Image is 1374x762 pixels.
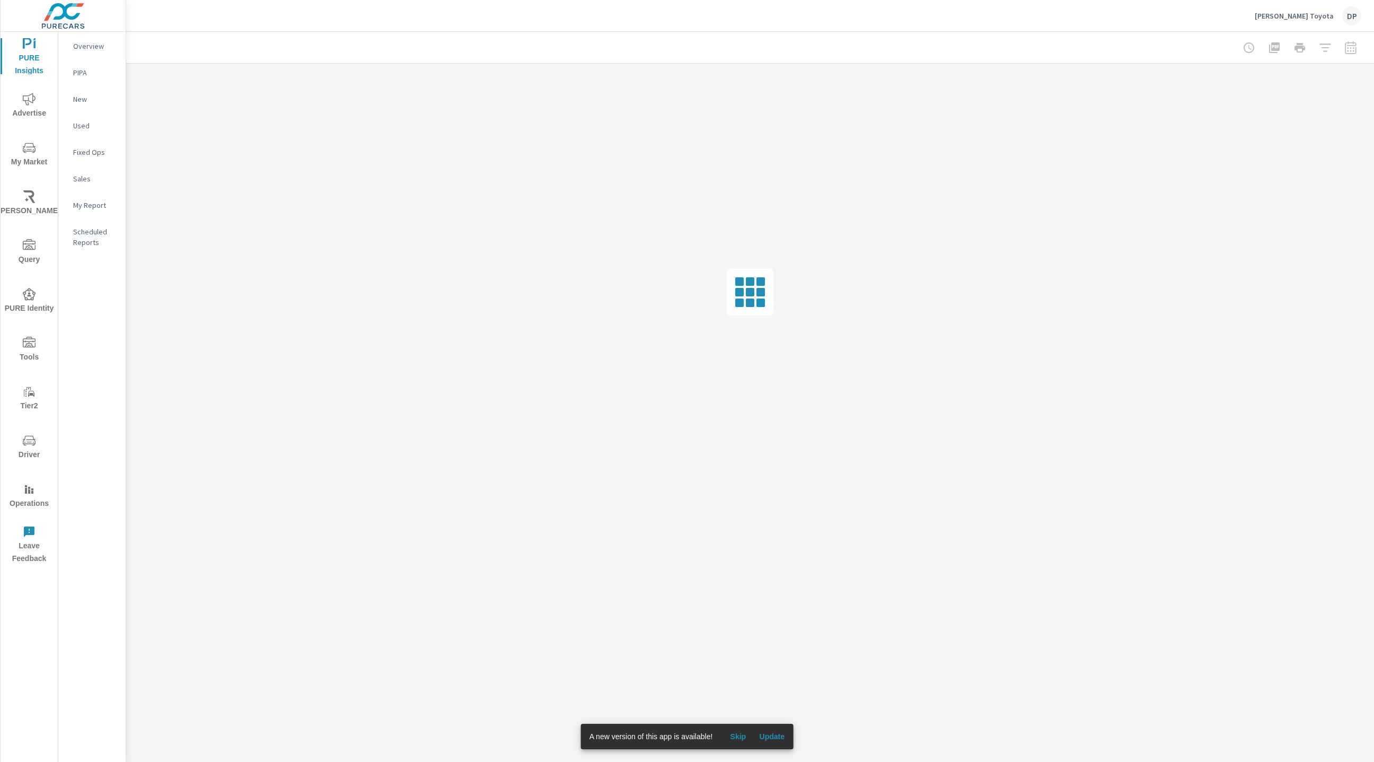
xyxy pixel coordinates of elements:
p: PIPA [73,67,117,78]
p: My Report [73,200,117,211]
span: [PERSON_NAME] [4,190,55,217]
span: PURE Identity [4,288,55,315]
div: Used [58,118,126,134]
span: Tier2 [4,386,55,413]
p: Used [73,120,117,131]
p: Fixed Ops [73,147,117,157]
span: Query [4,239,55,266]
p: Overview [73,41,117,51]
p: New [73,94,117,104]
p: Scheduled Reports [73,226,117,248]
span: Advertise [4,93,55,120]
span: Skip [725,732,751,741]
div: New [58,91,126,107]
span: My Market [4,142,55,169]
div: Overview [58,38,126,54]
span: A new version of this app is available! [589,732,713,741]
div: PIPA [58,65,126,81]
span: Driver [4,434,55,461]
button: Skip [721,728,755,745]
p: Sales [73,173,117,184]
span: Operations [4,483,55,510]
p: [PERSON_NAME] Toyota [1255,11,1334,21]
button: Update [755,728,789,745]
span: Tools [4,337,55,364]
div: Scheduled Reports [58,224,126,250]
span: Leave Feedback [4,525,55,565]
span: Update [759,732,785,741]
div: My Report [58,197,126,213]
div: Sales [58,171,126,187]
div: Fixed Ops [58,144,126,160]
div: DP [1342,6,1361,25]
div: nav menu [1,32,58,568]
span: PURE Insights [4,38,55,77]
